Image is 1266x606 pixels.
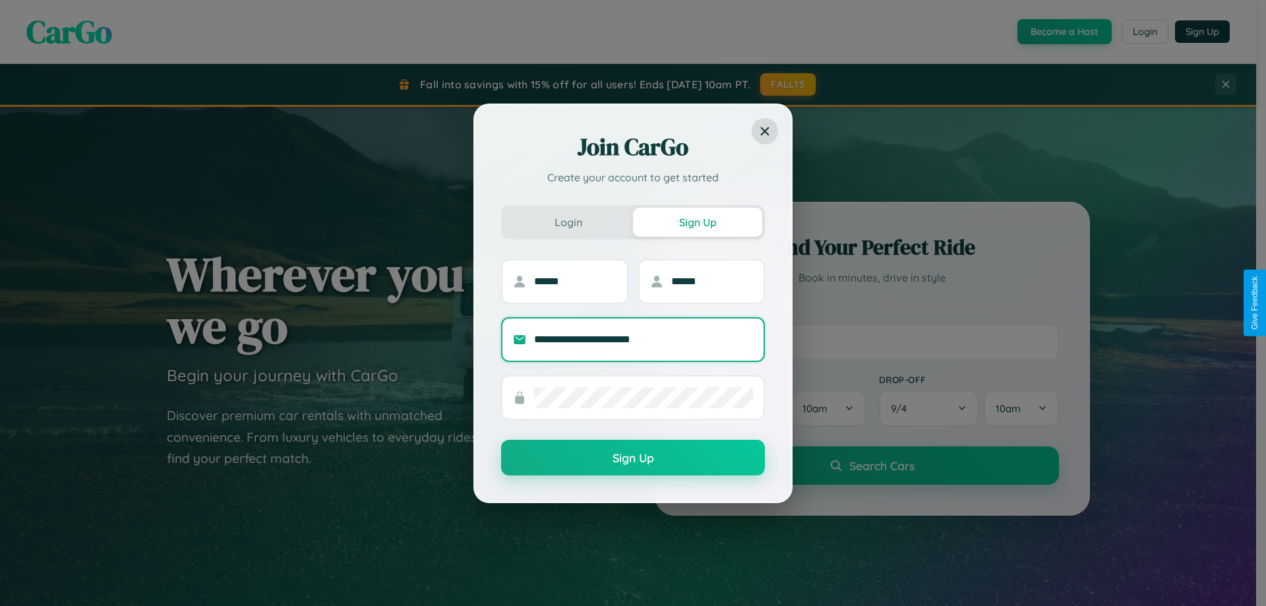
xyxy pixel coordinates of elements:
button: Sign Up [633,208,762,237]
h2: Join CarGo [501,131,765,163]
button: Sign Up [501,440,765,475]
p: Create your account to get started [501,169,765,185]
button: Login [504,208,633,237]
div: Give Feedback [1250,276,1259,330]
